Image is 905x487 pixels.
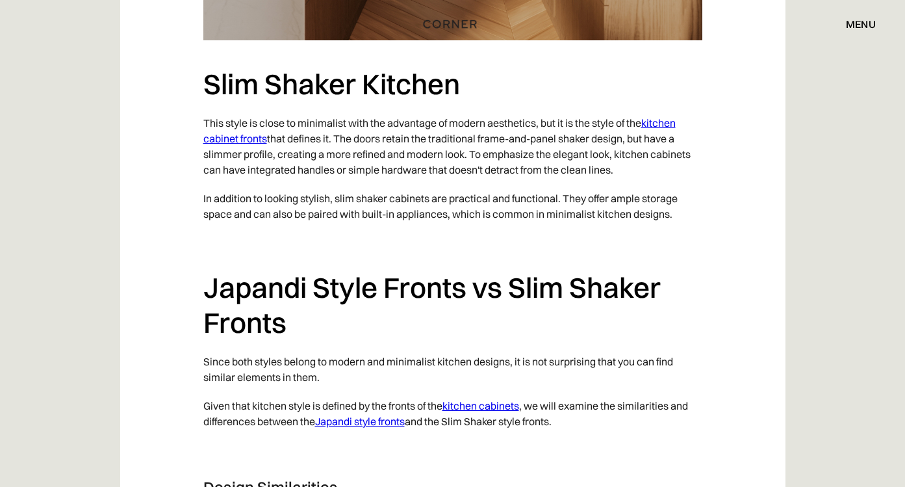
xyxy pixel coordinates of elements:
p: Given that kitchen style is defined by the fronts of the , we will examine the similarities and d... [203,391,702,436]
a: Japandi style fronts [315,415,405,428]
h2: Japandi Style Fronts vs Slim Shaker Fronts [203,270,702,341]
a: kitchen cabinet fronts [203,116,676,145]
a: home [416,16,489,33]
p: In addition to looking stylish, slim shaker cabinets are practical and functional. They offer amp... [203,184,702,228]
div: menu [833,13,876,35]
div: menu [846,19,876,29]
p: Since both styles belong to modern and minimalist kitchen designs, it is not surprising that you ... [203,347,702,391]
p: ‍ [203,436,702,464]
p: This style is close to minimalist with the advantage of modern aesthetics, but it is the style of... [203,109,702,184]
h2: Slim Shaker Kitchen [203,66,702,102]
a: kitchen cabinets [442,399,519,412]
